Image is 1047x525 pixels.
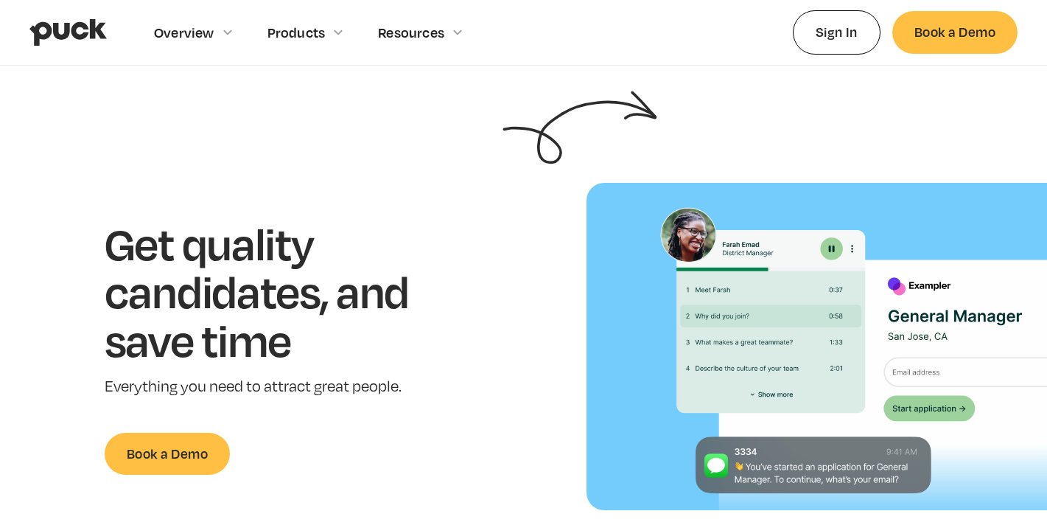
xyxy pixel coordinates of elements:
[154,24,214,41] div: Overview
[378,24,444,41] div: Resources
[105,219,455,364] h1: Get quality candidates, and save time
[105,433,230,475] a: Book a Demo
[267,24,326,41] div: Products
[892,11,1018,53] a: Book a Demo
[793,10,880,54] a: Sign In
[105,376,455,397] p: Everything you need to attract great people.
